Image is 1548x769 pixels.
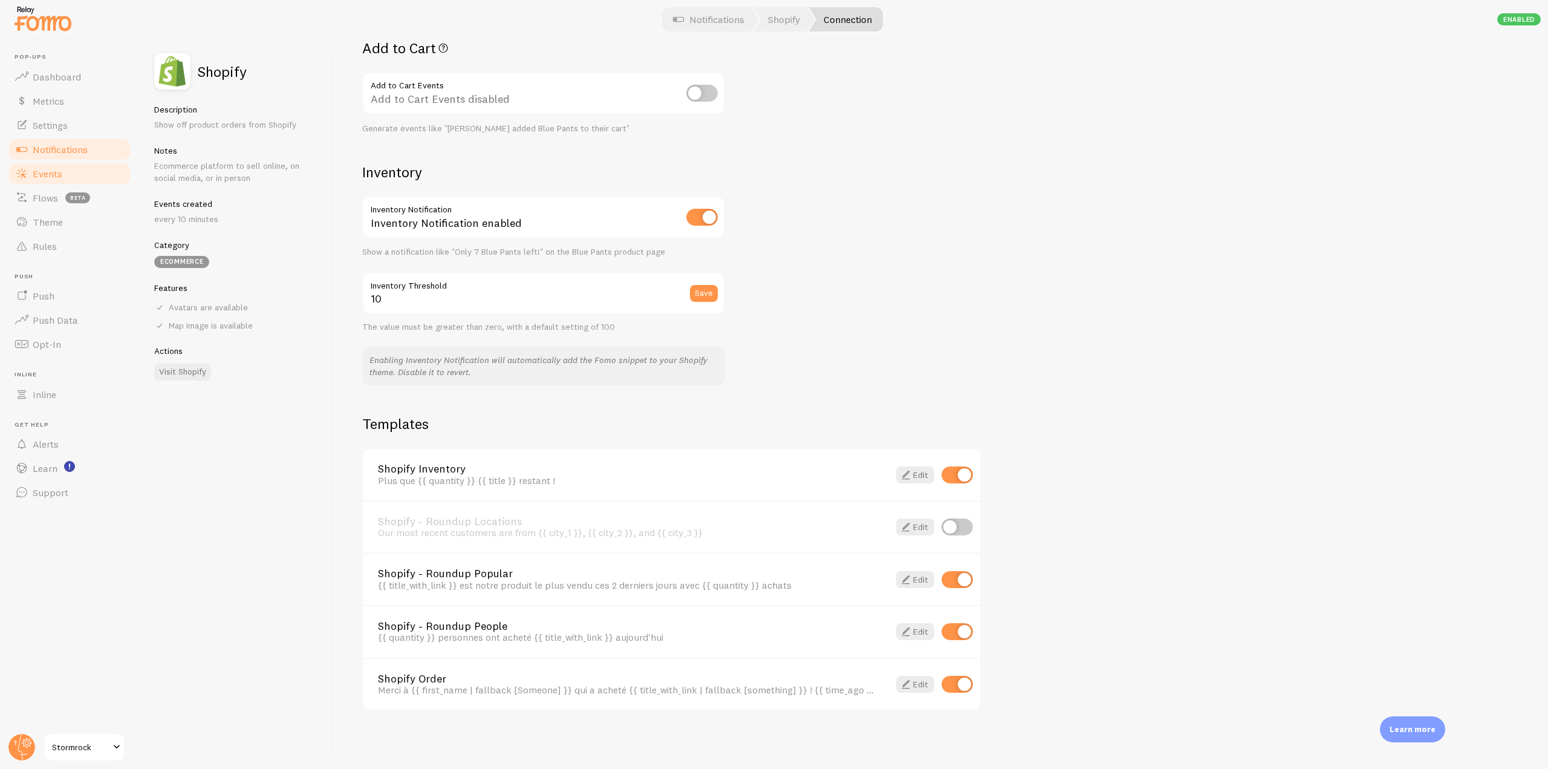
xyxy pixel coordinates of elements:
div: Merci à {{ first_name | fallback [Someone] }} qui a acheté {{ title_with_link | fallback [somethi... [378,684,874,695]
span: Opt-In [33,338,61,350]
h5: Category [154,240,318,250]
span: Dashboard [33,71,81,83]
div: Generate events like "[PERSON_NAME] added Blue Pants to their cart" [362,123,725,134]
div: The value must be greater than zero, with a default setting of 100 [362,322,725,333]
span: Stormrock [52,740,109,754]
span: Inline [33,388,56,401]
a: Alerts [7,432,132,456]
a: Stormrock [44,733,125,762]
a: Dashboard [7,65,132,89]
a: Theme [7,210,132,234]
span: Push [15,273,132,281]
div: Plus que {{ quantity }} {{ title }} restant ! [378,475,874,486]
a: Edit [896,676,934,693]
p: Enabling Inventory Notification will automatically add the Fomo snippet to your Shopify theme. Di... [369,354,718,378]
div: Add to Cart Events disabled [362,72,725,116]
span: Rules [33,240,57,252]
h5: Notes [154,145,318,156]
span: Notifications [33,143,88,155]
span: Alerts [33,438,59,450]
a: Edit [896,571,934,588]
svg: <p>Watch New Feature Tutorials!</p> [64,461,75,472]
a: Shopify - Roundup Locations [378,516,874,527]
span: beta [65,192,90,203]
a: Shopify Inventory [378,463,874,474]
h2: Shopify [198,64,247,79]
div: {{ quantity }} personnes ont acheté {{ title_with_link }} aujourd'hui [378,632,874,643]
a: Support [7,480,132,505]
div: eCommerce [154,256,209,268]
a: Shopify - Roundup Popular [378,568,874,579]
a: Edit [896,519,934,535]
h5: Features [154,283,318,293]
a: Edit [896,623,934,640]
button: Save [690,285,718,302]
span: Push [33,290,54,302]
span: Inline [15,371,132,379]
a: Settings [7,113,132,137]
img: fomo_icons_shopify.svg [154,53,190,90]
h5: Actions [154,345,318,356]
a: Learn [7,456,132,480]
a: Notifications [7,137,132,162]
a: Inline [7,382,132,407]
a: Visit Shopify [154,364,211,381]
span: Metrics [33,95,64,107]
span: Settings [33,119,68,131]
div: Avatars are available [154,302,318,313]
h2: Templates [362,414,981,433]
a: Push Data [7,308,132,332]
a: Events [7,162,132,186]
p: Learn more [1390,724,1436,735]
h5: Description [154,104,318,115]
span: Events [33,168,62,180]
h2: Inventory [362,163,725,182]
div: {{ title_with_link }} est notre produit le plus vendu ces 2 derniers jours avec {{ quantity }} ac... [378,580,874,591]
span: Flows [33,192,58,204]
div: Learn more [1380,716,1445,742]
h2: Add to Cart [362,39,725,57]
h5: Events created [154,198,318,209]
span: Pop-ups [15,53,132,61]
a: Shopify Order [378,673,874,684]
div: Our most recent customers are from {{ city_1 }}, {{ city_2 }}, and {{ city_3 }} [378,527,874,538]
a: Flows beta [7,186,132,210]
span: Learn [33,462,57,474]
a: Opt-In [7,332,132,356]
a: Rules [7,234,132,258]
div: Show a notification like "Only 7 Blue Pants left!" on the Blue Pants product page [362,247,725,258]
div: Map image is available [154,320,318,331]
p: every 10 minutes [154,213,318,225]
span: Theme [33,216,63,228]
span: Support [33,486,68,499]
p: Show off product orders from Shopify [154,119,318,131]
a: Shopify - Roundup People [378,621,874,632]
span: Get Help [15,421,132,429]
div: Inventory Notification enabled [362,196,725,240]
a: Push [7,284,132,308]
a: Edit [896,466,934,483]
a: Metrics [7,89,132,113]
span: Push Data [33,314,78,326]
p: Ecommerce platform to sell online, on social media, or in person [154,160,318,184]
img: fomo-relay-logo-orange.svg [13,3,73,34]
label: Inventory Threshold [362,272,725,293]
